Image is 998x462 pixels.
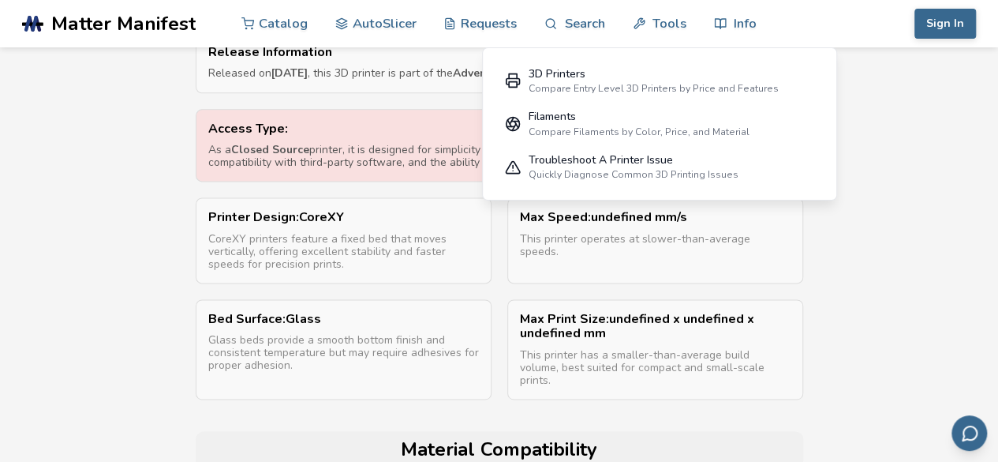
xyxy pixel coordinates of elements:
div: 3D Printers [529,68,779,81]
div: Compare Filaments by Color, Price, and Material [529,126,749,137]
p: Max Speed : undefined mm/s [520,210,791,224]
p: Release Information [208,45,791,59]
div: Quickly Diagnose Common 3D Printing Issues [529,169,738,180]
div: Compare Entry Level 3D Printers by Price and Features [529,83,779,94]
h2: Material Compatibility [204,439,795,461]
p: Access Type: [208,122,791,136]
a: FilamentsCompare Filaments by Color, Price, and Material [494,103,825,146]
div: Troubleshoot A Printer Issue [529,154,738,167]
span: Matter Manifest [51,13,196,35]
p: Bed Surface : Glass [208,312,479,326]
strong: Adventurer [453,66,513,81]
button: Sign In [914,9,976,39]
a: Troubleshoot A Printer IssueQuickly Diagnose Common 3D Printing Issues [494,145,825,189]
p: This printer has a smaller-than-average build volume, best suited for compact and small-scale pri... [520,349,791,387]
p: This printer operates at slower-than-average speeds. [520,233,791,258]
p: Released on , this 3D printer is part of the series by . [208,67,791,80]
p: Glass beds provide a smooth bottom finish and consistent temperature but may require adhesives fo... [208,334,479,372]
strong: Closed Source [231,142,309,157]
p: As a printer, it is designed for simplicity and ease of use. However, it may limit repair options... [208,144,791,169]
p: Printer Design : CoreXY [208,210,479,224]
button: Send feedback via email [951,415,987,451]
p: Max Print Size : undefined x undefined x undefined mm [520,312,791,341]
strong: [DATE] [271,66,308,81]
div: Filaments [529,111,749,123]
a: 3D PrintersCompare Entry Level 3D Printers by Price and Features [494,59,825,103]
p: CoreXY printers feature a fixed bed that moves vertically, offering excellent stability and faste... [208,233,479,271]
